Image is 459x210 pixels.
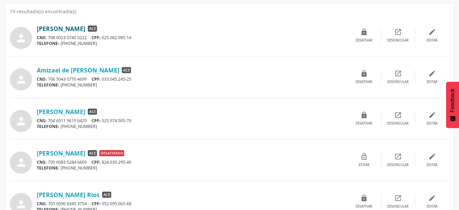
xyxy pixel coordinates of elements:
div: Desvincular [387,163,409,167]
a: [PERSON_NAME] Rios [37,191,100,198]
a: Amizael de [PERSON_NAME] [37,66,119,74]
span: Feedback [449,88,456,112]
div: Desvincular [387,204,409,209]
span: ACE [102,192,111,198]
span: ACE [88,26,97,32]
span: CNS: [37,118,47,124]
span: TELEFONE: [37,41,59,46]
i: lock [360,111,368,119]
i: lock [360,70,368,77]
span: ACE [122,67,131,73]
span: CNS: [37,35,47,41]
div: 19 resultado(s) encontrado(s) [10,8,449,15]
button: Feedback - Mostrar pesquisa [446,82,459,128]
i: edit [428,111,436,119]
div: Desvincular [387,80,409,84]
span: CPF: [92,35,101,41]
i: open_in_new [394,70,402,77]
span: CPF: [92,118,101,124]
div: 708 0023 0740 0222 025.082.985-14 [37,35,347,41]
div: [PHONE_NUMBER] [37,41,347,46]
div: Ativar [359,163,370,167]
div: Desativar [356,80,372,84]
div: Editar [427,38,438,43]
i: lock [360,194,368,202]
span: CNS: [37,76,47,82]
a: [PERSON_NAME] [37,25,85,32]
div: 704 6011 9619 6429 025.974.505-70 [37,118,347,124]
i: person [15,157,27,169]
i: lock_open [360,153,368,160]
span: CNS: [37,201,47,207]
div: Desativar [356,38,372,43]
a: [PERSON_NAME] [37,149,85,157]
i: person [15,74,27,86]
i: open_in_new [394,111,402,119]
i: open_in_new [394,194,402,202]
div: [PHONE_NUMBER] [37,82,347,88]
span: TELEFONE: [37,82,59,88]
div: 706 5043 0770 4699 033.045.245-25 [37,76,347,82]
div: Desvincular [387,38,409,43]
div: [PHONE_NUMBER] [37,165,347,171]
span: CPF: [92,76,101,82]
i: person [15,115,27,127]
i: edit [428,70,436,77]
span: ACE [88,150,97,156]
div: Editar [427,121,438,126]
div: Editar [427,80,438,84]
span: TELEFONE: [37,165,59,171]
i: lock [360,28,368,36]
div: Desvincular [387,121,409,126]
i: edit [428,28,436,36]
div: [PHONE_NUMBER] [37,124,347,129]
div: 705 0096 8345 3754 952.095.065-68 [37,201,347,207]
span: CPF: [92,201,101,207]
span: ACE [88,109,97,115]
span: CNS: [37,159,47,165]
i: open_in_new [394,28,402,36]
span: CPF: [92,159,101,165]
i: edit [428,153,436,160]
span: TELEFONE: [37,124,59,129]
i: open_in_new [394,153,402,160]
div: Desativar [356,121,372,126]
i: edit [428,194,436,202]
a: [PERSON_NAME] [37,108,85,115]
i: person [15,32,27,44]
div: Editar [427,204,438,209]
div: Desativar [356,204,372,209]
span: Desativado [99,150,124,156]
div: Editar [427,163,438,167]
div: 700 0083 5284 6609 824.039.295-49 [37,159,347,165]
